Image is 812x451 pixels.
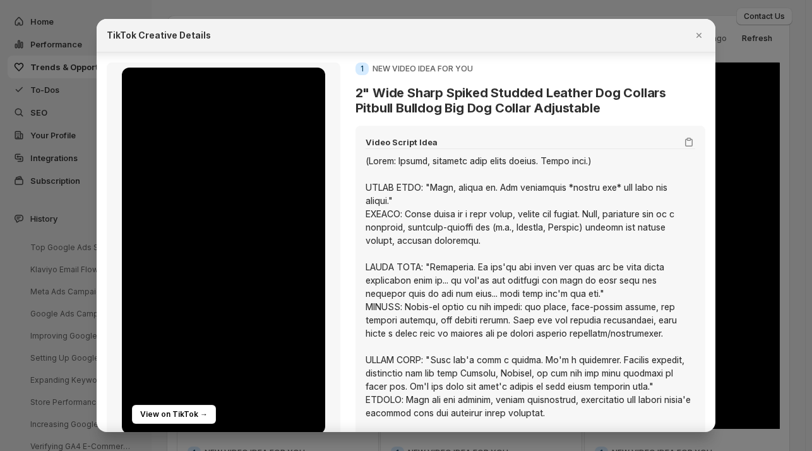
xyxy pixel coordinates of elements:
span: 1 [361,64,364,74]
button: Close [690,27,708,44]
h3: 2" Wide Sharp Spiked Studded Leather Dog Collars Pitbull Bulldog Big Dog Collar Adjustable [355,85,705,116]
iframe: TikTok Video [122,64,325,438]
p: NEW VIDEO IDEA FOR YOU [373,64,473,74]
a: View on TikTok → [132,405,216,424]
h2: TikTok Creative Details [107,29,211,42]
h5: Video Script Idea [366,136,438,148]
button: Copy script [683,136,695,148]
